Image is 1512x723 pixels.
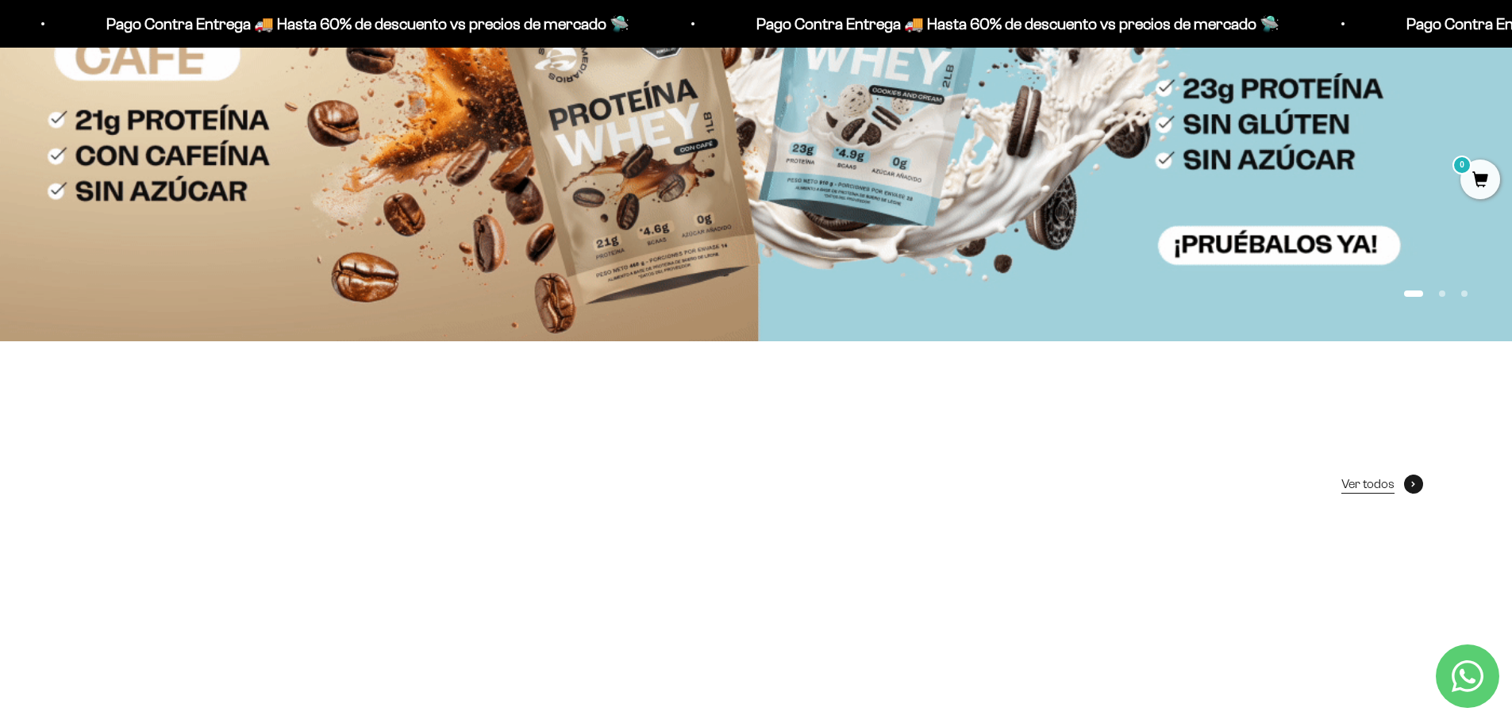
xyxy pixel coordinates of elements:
[1460,172,1500,190] a: 0
[103,11,626,37] p: Pago Contra Entrega 🚚 Hasta 60% de descuento vs precios de mercado 🛸
[1341,474,1423,494] a: Ver todos
[753,11,1276,37] p: Pago Contra Entrega 🚚 Hasta 60% de descuento vs precios de mercado 🛸
[1452,156,1472,175] mark: 0
[1341,474,1395,494] span: Ver todos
